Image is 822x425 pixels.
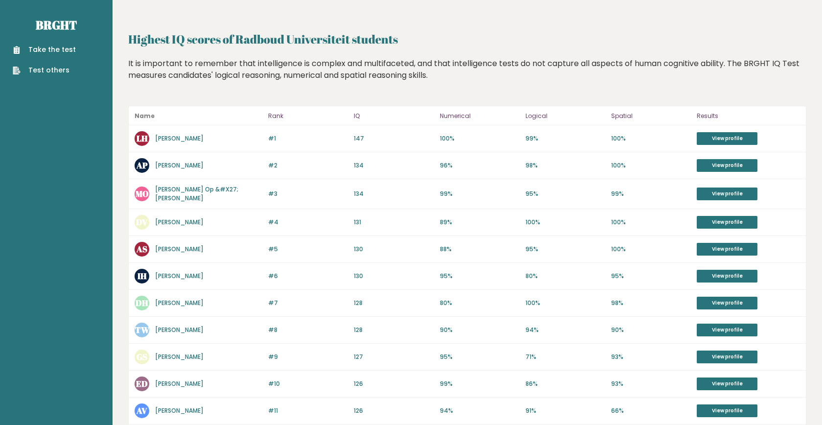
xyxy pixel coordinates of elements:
[268,218,348,227] p: #4
[440,161,520,170] p: 96%
[440,272,520,281] p: 95%
[137,351,147,362] text: GS
[128,30,806,48] h2: Highest IQ scores of Radboud Universiteit students
[155,299,204,307] a: [PERSON_NAME]
[136,216,148,228] text: DV
[135,324,150,335] text: TW
[697,110,800,122] p: Results
[525,353,605,361] p: 71%
[354,272,434,281] p: 130
[697,216,757,229] a: View profile
[36,17,77,33] a: Brght
[354,353,434,361] p: 127
[611,245,691,254] p: 100%
[155,353,204,361] a: [PERSON_NAME]
[13,65,76,75] a: Test others
[525,134,605,143] p: 99%
[611,299,691,307] p: 98%
[354,326,434,334] p: 128
[354,245,434,254] p: 130
[440,299,520,307] p: 80%
[611,189,691,198] p: 99%
[268,245,348,254] p: #5
[268,406,348,415] p: #11
[525,272,605,281] p: 80%
[697,270,757,283] a: View profile
[697,297,757,309] a: View profile
[697,159,757,172] a: View profile
[611,326,691,334] p: 90%
[525,326,605,334] p: 94%
[354,299,434,307] p: 128
[697,243,757,256] a: View profile
[136,160,148,171] text: AP
[268,134,348,143] p: #1
[525,161,605,170] p: 98%
[268,110,348,122] p: Rank
[525,299,605,307] p: 100%
[268,299,348,307] p: #7
[697,351,757,363] a: View profile
[697,188,757,200] a: View profile
[136,405,147,416] text: AV
[155,326,204,334] a: [PERSON_NAME]
[13,45,76,55] a: Take the test
[525,406,605,415] p: 91%
[440,134,520,143] p: 100%
[440,110,520,122] p: Numerical
[268,161,348,170] p: #2
[354,379,434,388] p: 126
[136,243,147,255] text: AS
[440,326,520,334] p: 90%
[611,134,691,143] p: 100%
[128,58,806,96] div: It is important to remember that intelligence is complex and multifaceted, and that intelligence ...
[525,245,605,254] p: 95%
[697,404,757,417] a: View profile
[525,110,605,122] p: Logical
[155,272,204,280] a: [PERSON_NAME]
[155,161,204,169] a: [PERSON_NAME]
[611,218,691,227] p: 100%
[697,324,757,336] a: View profile
[137,270,147,282] text: IH
[611,110,691,122] p: Spatial
[155,185,238,202] a: [PERSON_NAME] Op &#X27;[PERSON_NAME]
[354,134,434,143] p: 147
[268,189,348,198] p: #3
[611,272,691,281] p: 95%
[268,326,348,334] p: #8
[440,245,520,254] p: 88%
[354,218,434,227] p: 131
[155,379,204,388] a: [PERSON_NAME]
[440,218,520,227] p: 89%
[611,379,691,388] p: 93%
[440,353,520,361] p: 95%
[440,379,520,388] p: 99%
[354,189,434,198] p: 134
[354,161,434,170] p: 134
[155,245,204,253] a: [PERSON_NAME]
[354,110,434,122] p: IQ
[440,189,520,198] p: 99%
[136,188,149,199] text: MO
[136,378,148,389] text: ED
[155,406,204,415] a: [PERSON_NAME]
[611,353,691,361] p: 93%
[440,406,520,415] p: 94%
[268,272,348,281] p: #6
[525,189,605,198] p: 95%
[268,379,348,388] p: #10
[155,134,204,142] a: [PERSON_NAME]
[697,378,757,390] a: View profile
[135,112,155,120] b: Name
[697,132,757,145] a: View profile
[611,406,691,415] p: 66%
[525,379,605,388] p: 86%
[137,133,148,144] text: LH
[525,218,605,227] p: 100%
[136,297,148,308] text: DH
[268,353,348,361] p: #9
[155,218,204,226] a: [PERSON_NAME]
[354,406,434,415] p: 126
[611,161,691,170] p: 100%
